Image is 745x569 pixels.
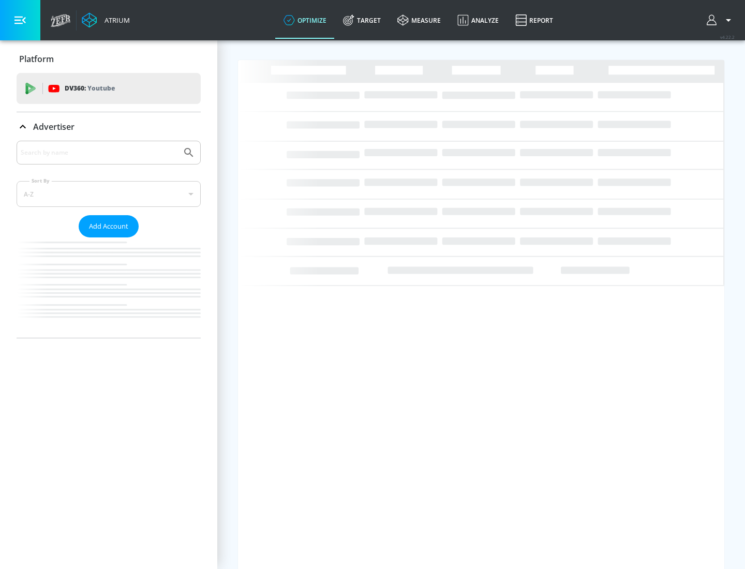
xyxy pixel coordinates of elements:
a: measure [389,2,449,39]
div: Platform [17,44,201,73]
a: Analyze [449,2,507,39]
p: DV360: [65,83,115,94]
input: Search by name [21,146,177,159]
button: Add Account [79,215,139,237]
nav: list of Advertiser [17,237,201,338]
p: Advertiser [33,121,74,132]
div: A-Z [17,181,201,207]
label: Sort By [29,177,52,184]
p: Platform [19,53,54,65]
div: Advertiser [17,112,201,141]
div: Advertiser [17,141,201,338]
span: Add Account [89,220,128,232]
a: Atrium [82,12,130,28]
a: Report [507,2,561,39]
a: Target [335,2,389,39]
a: optimize [275,2,335,39]
p: Youtube [87,83,115,94]
div: DV360: Youtube [17,73,201,104]
div: Atrium [100,16,130,25]
span: v 4.22.2 [720,34,735,40]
